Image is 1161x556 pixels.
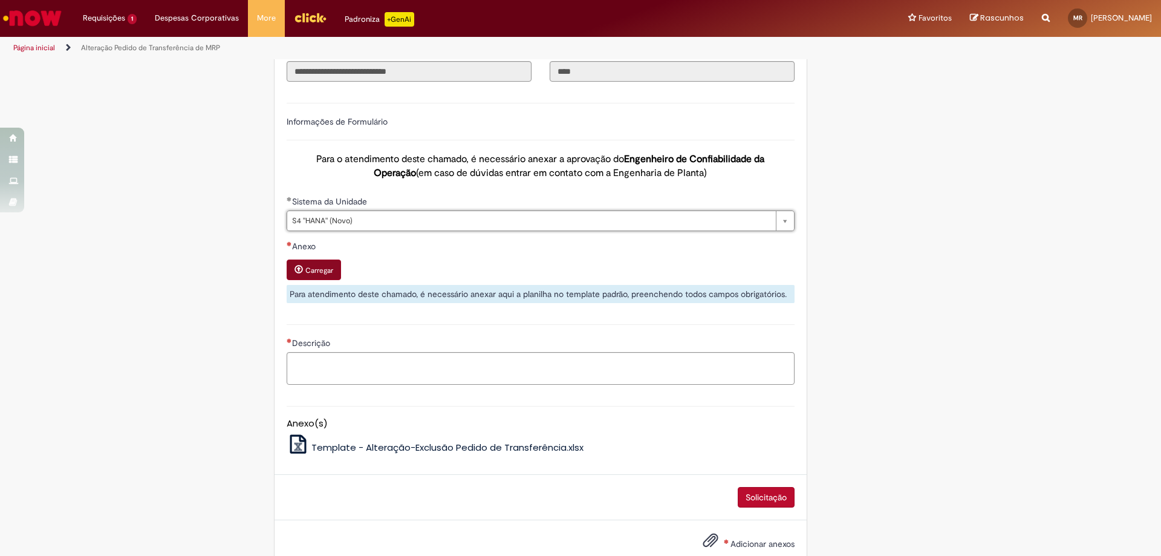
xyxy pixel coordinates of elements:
[81,43,220,53] a: Alteração Pedido de Transferência de MRP
[287,197,292,201] span: Obrigatório Preenchido
[13,43,55,53] a: Página inicial
[287,241,292,246] span: Necessários
[1073,14,1082,22] span: MR
[292,211,770,231] span: S4 "HANA" (Novo)
[287,285,795,303] div: Para atendimento deste chamado, é necessário anexar aqui a planilha no template padrão, preenchen...
[83,12,125,24] span: Requisições
[292,196,369,207] span: Sistema da Unidade
[1,6,63,30] img: ServiceNow
[287,352,795,385] textarea: Descrição
[155,12,239,24] span: Despesas Corporativas
[730,538,795,549] span: Adicionar anexos
[345,12,414,27] div: Padroniza
[287,441,584,454] a: Template - Alteração-Exclusão Pedido de Transferência.xlsx
[128,14,137,24] span: 1
[9,37,765,59] ul: Trilhas de página
[257,12,276,24] span: More
[292,241,318,252] span: Anexo
[550,61,795,82] input: Código da Unidade
[1091,13,1152,23] span: [PERSON_NAME]
[970,13,1024,24] a: Rascunhos
[294,8,327,27] img: click_logo_yellow_360x200.png
[738,487,795,508] button: Solicitação
[305,266,333,275] small: Carregar
[980,12,1024,24] span: Rascunhos
[287,61,532,82] input: Título
[287,419,795,429] h5: Anexo(s)
[919,12,952,24] span: Favoritos
[287,116,388,127] label: Informações de Formulário
[385,12,414,27] p: +GenAi
[292,338,333,348] span: Descrição
[311,441,584,454] span: Template - Alteração-Exclusão Pedido de Transferência.xlsx
[316,153,764,179] span: Para o atendimento deste chamado, é necessário anexar a aprovação do (em caso de dúvidas entrar e...
[287,260,341,280] button: Carregar anexo de Anexo Required
[287,338,292,343] span: Necessários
